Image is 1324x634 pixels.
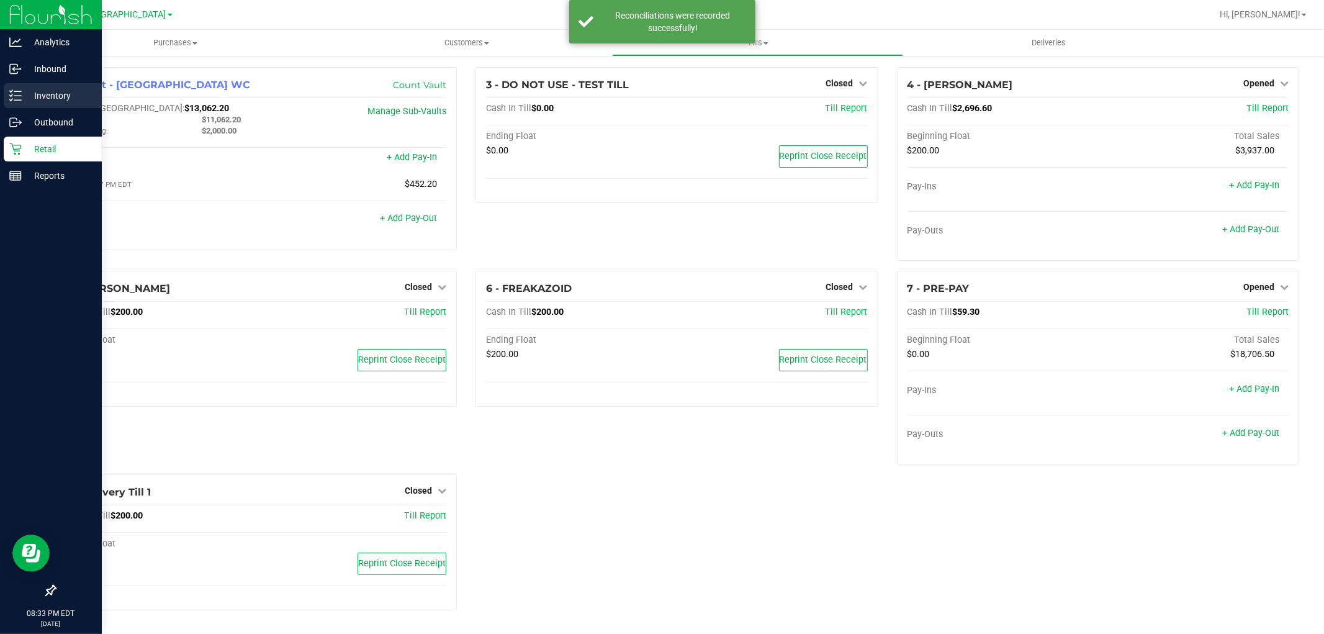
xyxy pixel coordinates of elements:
span: $59.30 [953,307,980,317]
button: Reprint Close Receipt [779,145,868,168]
span: Closed [826,78,853,88]
div: Pay-Ins [907,385,1098,396]
span: $200.00 [907,145,940,156]
div: Pay-Ins [65,153,256,165]
a: Till Report [826,307,868,317]
span: $0.00 [907,349,930,360]
inline-svg: Reports [9,170,22,182]
a: + Add Pay-Out [380,213,437,224]
span: Hi, [PERSON_NAME]! [1220,9,1300,19]
span: Reprint Close Receipt [358,355,446,365]
span: Closed [405,282,432,292]
a: Tills [612,30,903,56]
inline-svg: Inventory [9,89,22,102]
a: + Add Pay-Out [1222,224,1279,235]
a: + Add Pay-In [1229,180,1279,191]
p: Retail [22,142,96,156]
p: Analytics [22,35,96,50]
span: 7 - PRE-PAY [907,283,970,294]
div: Pay-Outs [907,225,1098,237]
span: $200.00 [110,510,143,521]
a: Deliveries [903,30,1194,56]
a: + Add Pay-In [1229,384,1279,394]
div: Ending Float [486,335,677,346]
a: Till Report [1246,307,1289,317]
span: $0.00 [531,103,554,114]
p: Outbound [22,115,96,130]
span: $13,062.20 [184,103,229,114]
a: + Add Pay-Out [1222,428,1279,438]
span: $452.20 [405,179,437,189]
iframe: Resource center [12,535,50,572]
span: $200.00 [531,307,564,317]
span: Closed [826,282,853,292]
div: Total Sales [1098,335,1289,346]
button: Reprint Close Receipt [358,553,446,575]
span: Cash In [GEOGRAPHIC_DATA]: [65,103,184,114]
span: Purchases [30,37,321,48]
button: Reprint Close Receipt [358,349,446,371]
span: 8 - Delivery Till 1 [65,486,151,498]
span: $0.00 [486,145,508,156]
div: Ending Float [65,335,256,346]
div: Reconciliations were recorded successfully! [600,9,746,34]
p: Inbound [22,61,96,76]
span: 5 - [PERSON_NAME] [65,283,170,294]
span: $18,706.50 [1230,349,1274,360]
span: 6 - FREAKAZOID [486,283,572,294]
p: 08:33 PM EDT [6,608,96,619]
span: Closed [405,486,432,496]
span: $2,000.00 [202,126,236,135]
inline-svg: Retail [9,143,22,155]
span: $200.00 [110,307,143,317]
div: Pay-Outs [65,214,256,225]
span: Cash In Till [486,103,531,114]
span: $3,937.00 [1235,145,1274,156]
div: Pay-Outs [907,429,1098,440]
inline-svg: Outbound [9,116,22,129]
div: Pay-Ins [907,181,1098,192]
span: Opened [1243,78,1274,88]
a: Till Report [404,307,446,317]
p: [DATE] [6,619,96,628]
inline-svg: Analytics [9,36,22,48]
span: $200.00 [486,349,518,360]
span: 1 - Vault - [GEOGRAPHIC_DATA] WC [65,79,250,91]
div: Ending Float [486,131,677,142]
div: Beginning Float [907,335,1098,346]
span: Cash In Till [486,307,531,317]
p: Reports [22,168,96,183]
a: Purchases [30,30,321,56]
span: Reprint Close Receipt [780,151,867,161]
div: Beginning Float [907,131,1098,142]
a: Count Vault [393,79,446,91]
a: Till Report [826,103,868,114]
inline-svg: Inbound [9,63,22,75]
span: Reprint Close Receipt [358,558,446,569]
a: Manage Sub-Vaults [367,106,446,117]
span: Cash In Till [907,103,953,114]
div: Ending Float [65,538,256,550]
span: 3 - DO NOT USE - TEST TILL [486,79,629,91]
p: Inventory [22,88,96,103]
span: $2,696.60 [953,103,993,114]
a: Till Report [404,510,446,521]
span: Opened [1243,282,1274,292]
span: Customers [322,37,611,48]
span: Reprint Close Receipt [780,355,867,365]
span: Cash In Till [907,307,953,317]
a: + Add Pay-In [387,152,437,163]
span: Tills [613,37,903,48]
a: Customers [321,30,612,56]
span: 4 - [PERSON_NAME] [907,79,1013,91]
span: Deliveries [1015,37,1083,48]
button: Reprint Close Receipt [779,349,868,371]
span: $11,062.20 [202,115,241,124]
a: Till Report [1246,103,1289,114]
